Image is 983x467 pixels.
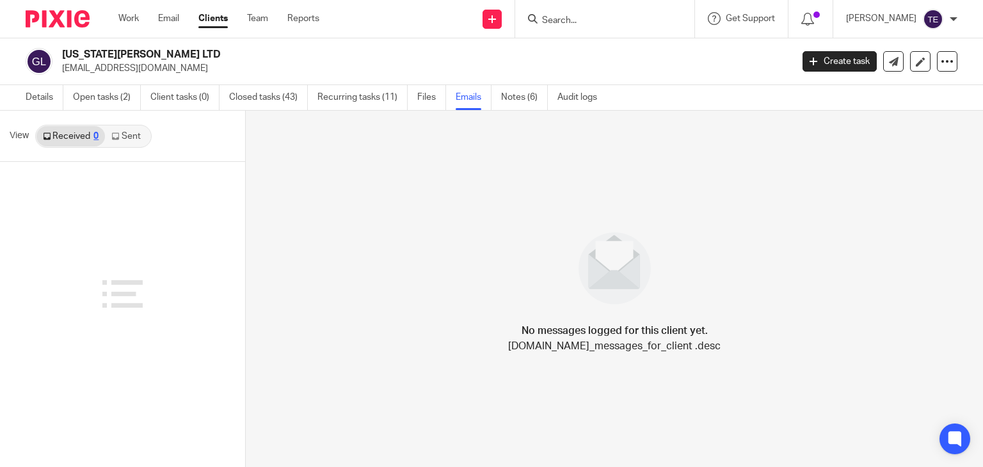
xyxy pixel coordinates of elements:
a: Files [417,85,446,110]
img: svg%3E [26,48,52,75]
a: Create task [803,51,877,72]
p: [EMAIL_ADDRESS][DOMAIN_NAME] [62,62,783,75]
a: Audit logs [557,85,607,110]
a: Notes (6) [501,85,548,110]
a: Closed tasks (43) [229,85,308,110]
a: Recurring tasks (11) [317,85,408,110]
a: Clients [198,12,228,25]
a: Client tasks (0) [150,85,220,110]
a: Open tasks (2) [73,85,141,110]
a: Emails [456,85,491,110]
a: Details [26,85,63,110]
a: Email [158,12,179,25]
a: Team [247,12,268,25]
p: [DOMAIN_NAME]_messages_for_client .desc [508,338,721,354]
img: image [570,224,659,313]
a: Received0 [36,126,105,146]
a: Reports [287,12,319,25]
h2: [US_STATE][PERSON_NAME] LTD [62,48,639,61]
p: [PERSON_NAME] [846,12,916,25]
span: Get Support [726,14,775,23]
input: Search [541,15,656,27]
a: Work [118,12,139,25]
img: svg%3E [923,9,943,29]
div: 0 [93,132,99,141]
h4: No messages logged for this client yet. [522,323,708,338]
a: Sent [105,126,150,146]
span: View [10,129,29,143]
img: Pixie [26,10,90,28]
